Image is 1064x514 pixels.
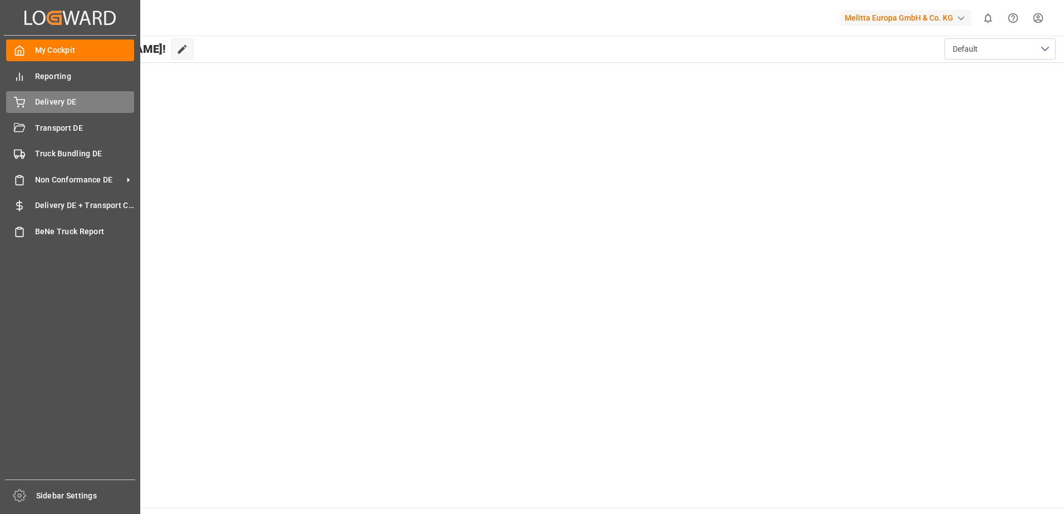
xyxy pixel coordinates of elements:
[6,65,134,87] a: Reporting
[36,490,136,502] span: Sidebar Settings
[944,38,1056,60] button: open menu
[35,148,135,160] span: Truck Bundling DE
[953,43,978,55] span: Default
[6,195,134,216] a: Delivery DE + Transport Cost
[35,71,135,82] span: Reporting
[840,10,971,26] div: Melitta Europa GmbH & Co. KG
[6,220,134,242] a: BeNe Truck Report
[840,7,976,28] button: Melitta Europa GmbH & Co. KG
[35,122,135,134] span: Transport DE
[6,117,134,139] a: Transport DE
[35,226,135,238] span: BeNe Truck Report
[1001,6,1026,31] button: Help Center
[976,6,1001,31] button: show 0 new notifications
[35,200,135,211] span: Delivery DE + Transport Cost
[35,45,135,56] span: My Cockpit
[6,143,134,165] a: Truck Bundling DE
[6,39,134,61] a: My Cockpit
[35,174,123,186] span: Non Conformance DE
[35,96,135,108] span: Delivery DE
[46,38,166,60] span: Hello [PERSON_NAME]!
[6,91,134,113] a: Delivery DE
